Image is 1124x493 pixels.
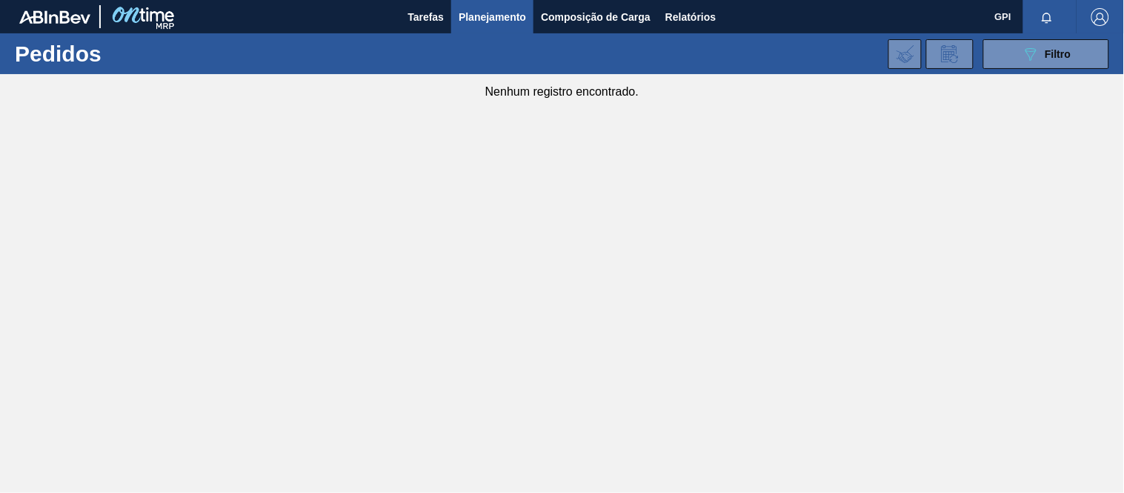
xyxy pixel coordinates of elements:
[1023,7,1071,27] button: Notificações
[888,39,922,69] div: Importar Negociações dos Pedidos
[459,8,526,26] span: Planejamento
[926,39,974,69] div: Solicitação de Revisão de Pedidos
[983,39,1109,69] button: Filtro
[665,8,716,26] span: Relatórios
[19,10,90,24] img: TNhmsLtSVTkK8tSr43FrP2fwEKptu5GPRR3wAAAABJRU5ErkJggg==
[541,8,651,26] span: Composição de Carga
[1091,8,1109,26] img: Logout
[15,45,227,62] h1: Pedidos
[408,8,444,26] span: Tarefas
[1045,48,1071,60] span: Filtro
